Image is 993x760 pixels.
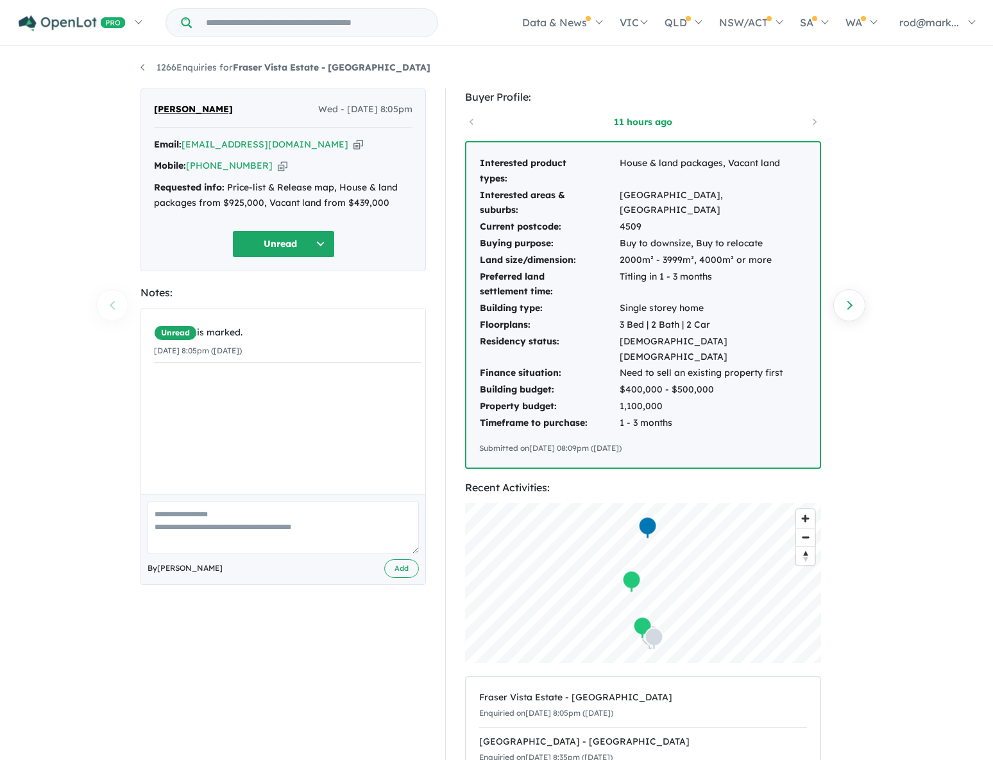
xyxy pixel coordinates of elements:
[479,690,807,705] div: Fraser Vista Estate - [GEOGRAPHIC_DATA]
[641,625,661,649] div: Map marker
[619,187,807,219] td: [GEOGRAPHIC_DATA], [GEOGRAPHIC_DATA]
[479,300,619,317] td: Building type:
[479,442,807,455] div: Submitted on [DATE] 08:09pm ([DATE])
[154,325,197,341] span: Unread
[465,503,821,663] canvas: Map
[154,102,233,117] span: [PERSON_NAME]
[619,334,807,366] td: [DEMOGRAPHIC_DATA] [DEMOGRAPHIC_DATA]
[619,219,807,235] td: 4509
[479,219,619,235] td: Current postcode:
[796,528,815,546] button: Zoom out
[619,235,807,252] td: Buy to downsize, Buy to relocate
[619,415,807,432] td: 1 - 3 months
[154,325,421,341] div: is marked.
[479,365,619,382] td: Finance situation:
[479,187,619,219] td: Interested areas & suburbs:
[479,708,613,718] small: Enquiried on [DATE] 8:05pm ([DATE])
[140,60,853,76] nav: breadcrumb
[353,138,363,151] button: Copy
[154,346,242,355] small: [DATE] 8:05pm ([DATE])
[619,252,807,269] td: 2000m² - 3999m², 4000m² or more
[479,734,807,750] div: [GEOGRAPHIC_DATA] - [GEOGRAPHIC_DATA]
[796,509,815,528] button: Zoom in
[384,559,419,578] button: Add
[619,317,807,334] td: 3 Bed | 2 Bath | 2 Car
[899,16,959,29] span: rod@mark...
[619,155,807,187] td: House & land packages, Vacant land
[140,62,430,73] a: 1266Enquiries forFraser Vista Estate - [GEOGRAPHIC_DATA]
[796,528,815,546] span: Zoom out
[233,62,430,73] strong: Fraser Vista Estate - [GEOGRAPHIC_DATA]
[479,317,619,334] td: Floorplans:
[619,365,807,382] td: Need to sell an existing property first
[154,182,225,193] strong: Requested info:
[465,89,821,106] div: Buyer Profile:
[619,269,807,301] td: Titling in 1 - 3 months
[479,252,619,269] td: Land size/dimension:
[619,382,807,398] td: $400,000 - $500,000
[619,300,807,317] td: Single storey home
[278,159,287,173] button: Copy
[588,115,697,128] a: 11 hours ago
[186,160,273,171] a: [PHONE_NUMBER]
[140,284,426,301] div: Notes:
[479,269,619,301] td: Preferred land settlement time:
[194,9,435,37] input: Try estate name, suburb, builder or developer
[154,180,412,211] div: Price-list & Release map, House & land packages from $925,000, Vacant land from $439,000
[465,479,821,496] div: Recent Activities:
[148,562,223,575] span: By [PERSON_NAME]
[645,627,664,650] div: Map marker
[182,139,348,150] a: [EMAIL_ADDRESS][DOMAIN_NAME]
[619,398,807,415] td: 1,100,000
[19,15,126,31] img: Openlot PRO Logo White
[479,155,619,187] td: Interested product types:
[479,235,619,252] td: Buying purpose:
[479,382,619,398] td: Building budget:
[633,616,652,639] div: Map marker
[479,334,619,366] td: Residency status:
[154,139,182,150] strong: Email:
[232,230,335,258] button: Unread
[318,102,412,117] span: Wed - [DATE] 8:05pm
[479,398,619,415] td: Property budget:
[154,160,186,171] strong: Mobile:
[796,546,815,565] button: Reset bearing to north
[479,684,807,728] a: Fraser Vista Estate - [GEOGRAPHIC_DATA]Enquiried on[DATE] 8:05pm ([DATE])
[479,415,619,432] td: Timeframe to purchase:
[638,516,658,539] div: Map marker
[622,570,641,593] div: Map marker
